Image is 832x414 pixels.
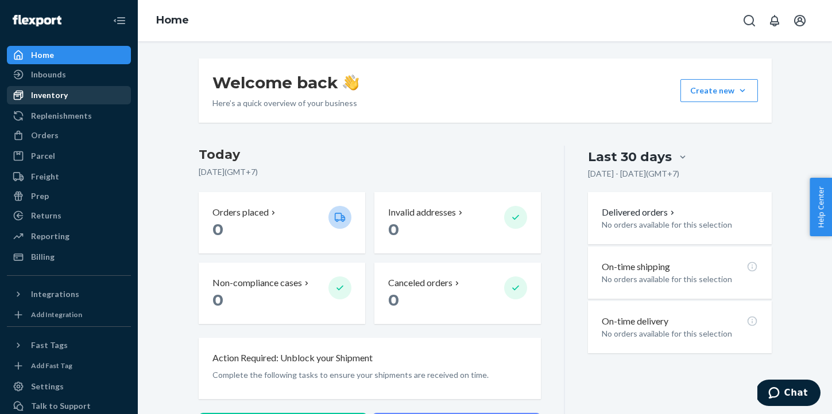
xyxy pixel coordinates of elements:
p: On-time shipping [602,260,670,274]
a: Add Integration [7,308,131,322]
p: [DATE] - [DATE] ( GMT+7 ) [588,168,679,179]
p: Non-compliance cases [212,276,302,290]
img: Flexport logo [13,15,61,26]
button: Delivered orders [602,206,677,219]
a: Billing [7,248,131,266]
p: [DATE] ( GMT+7 ) [199,166,541,178]
div: Reporting [31,231,69,242]
span: 0 [212,220,223,239]
button: Integrations [7,285,131,303]
button: Open Search Box [738,9,761,32]
ol: breadcrumbs [147,4,198,37]
img: hand-wave emoji [343,75,359,91]
a: Inventory [7,86,131,104]
p: Orders placed [212,206,269,219]
a: Replenishments [7,107,131,125]
p: Invalid addresses [388,206,456,219]
a: Inbounds [7,65,131,84]
button: Fast Tags [7,336,131,354]
div: Parcel [31,150,55,162]
div: Inbounds [31,69,66,80]
p: On-time delivery [602,315,668,328]
div: Home [31,49,54,61]
a: Parcel [7,147,131,165]
p: Canceled orders [388,276,452,290]
button: Help Center [810,178,832,236]
span: 0 [388,290,399,310]
button: Open notifications [763,9,786,32]
div: Prep [31,190,49,202]
button: Invalid addresses 0 [374,192,541,253]
a: Freight [7,167,131,186]
div: Billing [31,251,55,263]
p: No orders available for this selection [602,219,757,231]
p: Here’s a quick overview of your business [212,97,359,109]
p: No orders available for this selection [602,328,757,339]
button: Canceled orders 0 [374,263,541,324]
div: Freight [31,171,59,182]
p: No orders available for this selection [602,274,757,285]
div: Add Integration [31,310,82,319]
iframe: Opens a widget where you can chat to one of our agents [757,380,821,408]
button: Non-compliance cases 0 [199,263,365,324]
button: Open account menu [788,9,811,32]
button: Close Navigation [108,9,131,32]
div: Inventory [31,89,68,101]
div: Integrations [31,288,79,300]
div: Returns [31,210,61,221]
p: Action Required: Unblock your Shipment [212,351,373,365]
a: Home [156,14,189,26]
button: Orders placed 0 [199,192,365,253]
a: Prep [7,187,131,205]
button: Create new [680,79,758,102]
a: Add Fast Tag [7,359,131,373]
div: Orders [31,130,59,141]
a: Reporting [7,227,131,245]
h3: Today [199,146,541,164]
div: Last 30 days [588,148,672,166]
span: 0 [212,290,223,310]
a: Home [7,46,131,64]
div: Settings [31,381,64,392]
a: Settings [7,377,131,396]
div: Replenishments [31,110,92,122]
a: Returns [7,206,131,225]
p: Complete the following tasks to ensure your shipments are received on time. [212,369,528,381]
div: Fast Tags [31,339,68,351]
div: Talk to Support [31,400,91,412]
h1: Welcome back [212,72,359,93]
div: Add Fast Tag [31,361,72,370]
span: 0 [388,220,399,239]
a: Orders [7,126,131,144]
